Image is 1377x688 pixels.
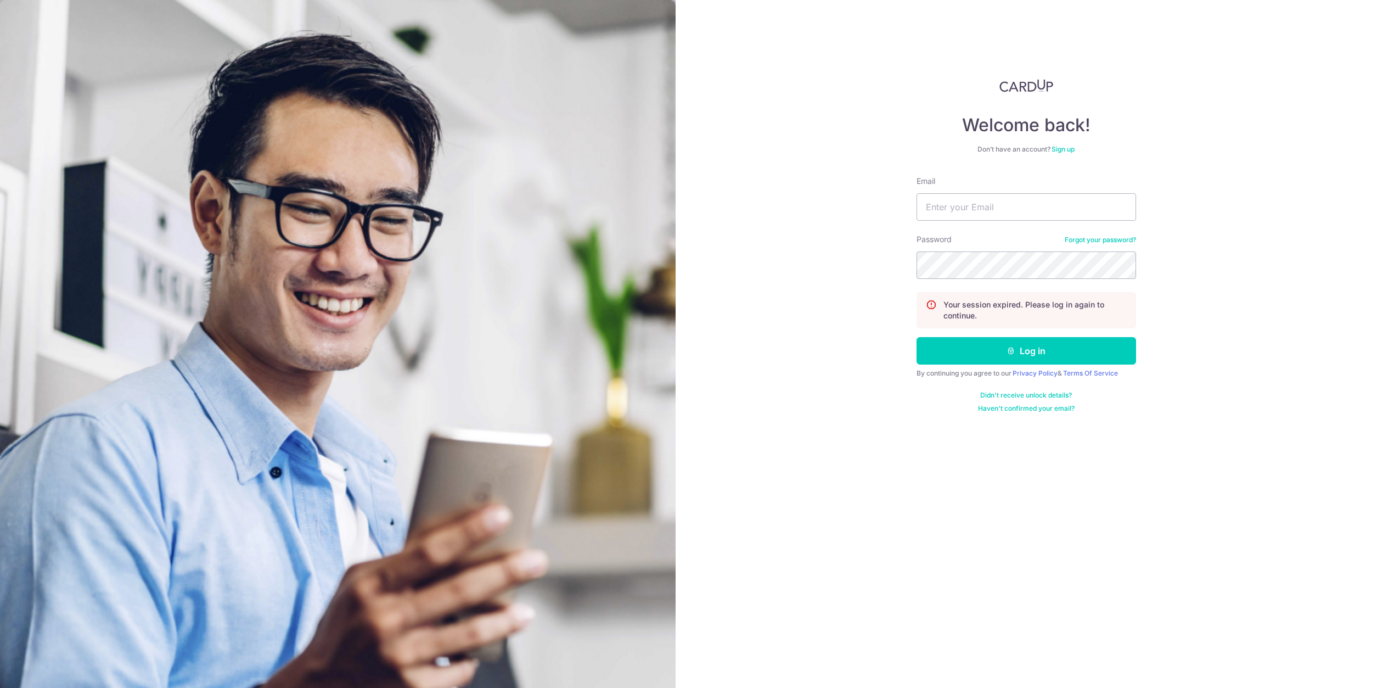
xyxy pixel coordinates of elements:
a: Privacy Policy [1013,369,1058,377]
div: Don’t have an account? [917,145,1136,154]
a: Sign up [1052,145,1075,153]
a: Didn't receive unlock details? [980,391,1072,400]
a: Terms Of Service [1063,369,1118,377]
a: Forgot your password? [1065,236,1136,244]
div: By continuing you agree to our & [917,369,1136,378]
label: Password [917,234,952,245]
input: Enter your Email [917,193,1136,221]
p: Your session expired. Please log in again to continue. [943,299,1127,321]
img: CardUp Logo [999,79,1053,92]
h4: Welcome back! [917,114,1136,136]
a: Haven't confirmed your email? [978,404,1075,413]
label: Email [917,176,935,187]
button: Log in [917,337,1136,365]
